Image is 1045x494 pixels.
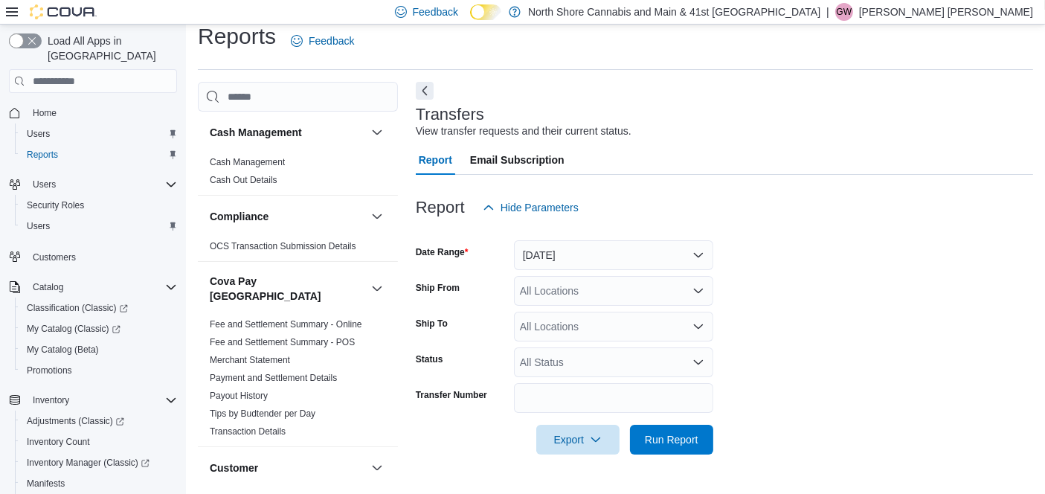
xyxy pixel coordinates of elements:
p: | [826,3,829,21]
button: Compliance [210,209,365,224]
span: Promotions [21,362,177,379]
a: Fee and Settlement Summary - Online [210,319,362,330]
span: Feedback [413,4,458,19]
span: Security Roles [21,196,177,214]
span: Inventory Count [27,436,90,448]
span: Load All Apps in [GEOGRAPHIC_DATA] [42,33,177,63]
button: Cova Pay [GEOGRAPHIC_DATA] [368,280,386,298]
span: Merchant Statement [210,354,290,366]
span: Email Subscription [470,145,565,175]
span: Transaction Details [210,426,286,437]
a: Inventory Manager (Classic) [21,454,155,472]
button: Open list of options [692,321,704,333]
span: Inventory [33,394,69,406]
span: Manifests [21,475,177,493]
span: Users [27,128,50,140]
button: Open list of options [692,356,704,368]
span: Hide Parameters [501,200,579,215]
button: Export [536,425,620,455]
span: Reports [21,146,177,164]
label: Transfer Number [416,389,487,401]
h3: Compliance [210,209,269,224]
div: Griffin Wright [835,3,853,21]
span: Customers [27,247,177,266]
span: Catalog [33,281,63,293]
button: Catalog [27,278,69,296]
a: Feedback [285,26,360,56]
span: Report [419,145,452,175]
span: Payout History [210,390,268,402]
h1: Reports [198,22,276,51]
button: My Catalog (Beta) [15,339,183,360]
span: Users [33,179,56,190]
span: Users [27,176,177,193]
button: Manifests [15,473,183,494]
button: Customers [3,246,183,267]
a: My Catalog (Beta) [21,341,105,359]
div: Cova Pay [GEOGRAPHIC_DATA] [198,315,398,446]
a: Users [21,125,56,143]
span: Adjustments (Classic) [27,415,124,427]
span: My Catalog (Beta) [27,344,99,356]
div: View transfer requests and their current status. [416,123,631,139]
span: Users [21,217,177,235]
button: Users [15,216,183,237]
label: Status [416,353,443,365]
input: Dark Mode [470,4,501,20]
span: Cash Management [210,156,285,168]
button: Users [15,123,183,144]
span: Inventory Manager (Classic) [21,454,177,472]
a: Promotions [21,362,78,379]
span: Feedback [309,33,354,48]
span: Catalog [27,278,177,296]
a: Manifests [21,475,71,493]
a: Merchant Statement [210,355,290,365]
button: Cova Pay [GEOGRAPHIC_DATA] [210,274,365,304]
button: Catalog [3,277,183,298]
a: Tips by Budtender per Day [210,408,315,419]
button: Inventory [3,390,183,411]
button: Compliance [368,208,386,225]
span: Inventory Count [21,433,177,451]
p: [PERSON_NAME] [PERSON_NAME] [859,3,1033,21]
span: Customers [33,251,76,263]
div: Compliance [198,237,398,261]
label: Ship From [416,282,460,294]
a: Customers [27,248,82,266]
a: Fee and Settlement Summary - POS [210,337,355,347]
h3: Cash Management [210,125,302,140]
span: OCS Transaction Submission Details [210,240,356,252]
button: Inventory [27,391,75,409]
span: Classification (Classic) [21,299,177,317]
a: Inventory Manager (Classic) [15,452,183,473]
div: Cash Management [198,153,398,195]
button: Open list of options [692,285,704,297]
a: Reports [21,146,64,164]
button: Customer [368,459,386,477]
a: Inventory Count [21,433,96,451]
span: Payment and Settlement Details [210,372,337,384]
a: Classification (Classic) [15,298,183,318]
button: Cash Management [368,123,386,141]
span: Cash Out Details [210,174,277,186]
a: Payment and Settlement Details [210,373,337,383]
span: Security Roles [27,199,84,211]
span: Inventory [27,391,177,409]
button: Home [3,102,183,123]
label: Date Range [416,246,469,258]
button: Next [416,82,434,100]
a: Adjustments (Classic) [21,412,130,430]
button: Run Report [630,425,713,455]
button: Hide Parameters [477,193,585,222]
a: Cash Out Details [210,175,277,185]
button: [DATE] [514,240,713,270]
button: Reports [15,144,183,165]
span: Export [545,425,611,455]
span: Manifests [27,478,65,490]
span: Home [33,107,57,119]
button: Cash Management [210,125,365,140]
h3: Transfers [416,106,484,123]
button: Users [27,176,62,193]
